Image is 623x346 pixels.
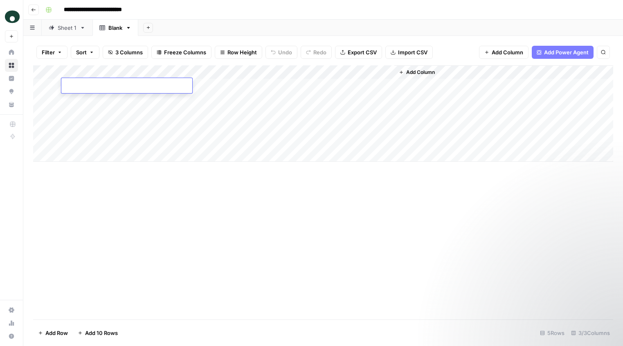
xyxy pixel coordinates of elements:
[42,20,92,36] a: Sheet 1
[33,326,73,339] button: Add Row
[278,48,292,56] span: Undo
[385,46,433,59] button: Import CSV
[5,9,20,24] img: Oyster Logo
[92,20,138,36] a: Blank
[313,48,326,56] span: Redo
[348,48,377,56] span: Export CSV
[115,48,143,56] span: 3 Columns
[5,85,18,98] a: Opportunities
[85,329,118,337] span: Add 10 Rows
[396,67,438,78] button: Add Column
[42,48,55,56] span: Filter
[479,46,529,59] button: Add Column
[5,330,18,343] button: Help + Support
[5,317,18,330] a: Usage
[5,98,18,111] a: Your Data
[5,72,18,85] a: Insights
[5,304,18,317] a: Settings
[215,46,262,59] button: Row Height
[108,24,122,32] div: Blank
[227,48,257,56] span: Row Height
[45,329,68,337] span: Add Row
[568,326,613,339] div: 3/3 Columns
[151,46,211,59] button: Freeze Columns
[103,46,148,59] button: 3 Columns
[544,48,589,56] span: Add Power Agent
[335,46,382,59] button: Export CSV
[76,48,87,56] span: Sort
[5,7,18,27] button: Workspace: Oyster
[537,326,568,339] div: 5 Rows
[532,46,594,59] button: Add Power Agent
[492,48,523,56] span: Add Column
[5,46,18,59] a: Home
[398,48,427,56] span: Import CSV
[265,46,297,59] button: Undo
[71,46,99,59] button: Sort
[406,69,435,76] span: Add Column
[164,48,206,56] span: Freeze Columns
[301,46,332,59] button: Redo
[5,59,18,72] a: Browse
[73,326,123,339] button: Add 10 Rows
[58,24,76,32] div: Sheet 1
[36,46,67,59] button: Filter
